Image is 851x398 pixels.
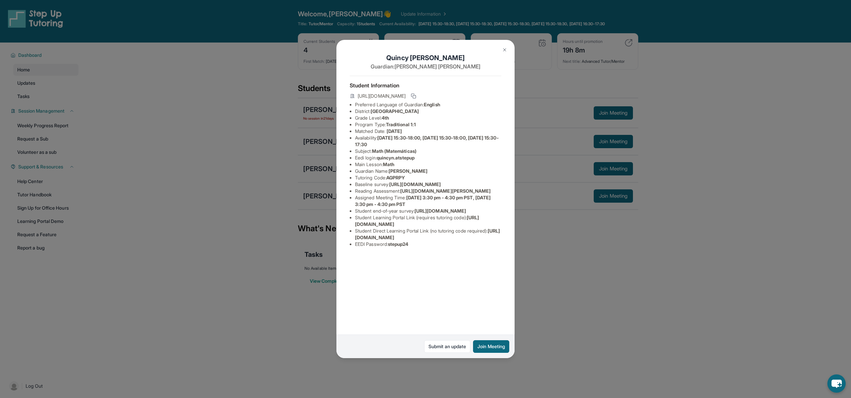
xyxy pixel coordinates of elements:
[389,168,427,174] span: [PERSON_NAME]
[502,47,507,52] img: Close Icon
[827,374,846,393] button: chat-button
[424,102,440,107] span: English
[358,93,406,99] span: [URL][DOMAIN_NAME]
[355,174,501,181] li: Tutoring Code :
[355,228,501,241] li: Student Direct Learning Portal Link (no tutoring code required) :
[355,161,501,168] li: Main Lesson :
[372,148,417,154] span: Math (Matemáticas)
[473,340,509,353] button: Join Meeting
[424,340,470,353] a: Submit an update
[355,121,501,128] li: Program Type:
[355,108,501,115] li: District:
[415,208,466,214] span: [URL][DOMAIN_NAME]
[383,161,394,167] span: Math
[387,128,402,134] span: [DATE]
[371,108,419,114] span: [GEOGRAPHIC_DATA]
[355,148,501,154] li: Subject :
[355,168,501,174] li: Guardian Name :
[355,135,501,148] li: Availability:
[355,154,501,161] li: Eedi login :
[355,115,501,121] li: Grade Level:
[355,194,501,208] li: Assigned Meeting Time :
[355,135,499,147] span: [DATE] 15:30-18:00, [DATE] 15:30-18:00, [DATE] 15:30-17:30
[382,115,389,121] span: 4th
[389,181,441,187] span: [URL][DOMAIN_NAME]
[355,214,501,228] li: Student Learning Portal Link (requires tutoring code) :
[386,122,416,127] span: Traditional 1:1
[355,188,501,194] li: Reading Assessment :
[350,53,501,62] h1: Quincy [PERSON_NAME]
[350,81,501,89] h4: Student Information
[388,241,409,247] span: stepup24
[355,195,491,207] span: [DATE] 3:30 pm - 4:30 pm PST, [DATE] 3:30 pm - 4:30 pm PST
[355,241,501,248] li: EEDI Password :
[400,188,491,194] span: [URL][DOMAIN_NAME][PERSON_NAME]
[355,128,501,135] li: Matched Date:
[377,155,415,160] span: quincyn.atstepup
[355,181,501,188] li: Baseline survey :
[410,92,418,100] button: Copy link
[355,208,501,214] li: Student end-of-year survey :
[355,101,501,108] li: Preferred Language of Guardian:
[386,175,405,180] span: AGPRPY
[350,62,501,70] p: Guardian: [PERSON_NAME] [PERSON_NAME]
